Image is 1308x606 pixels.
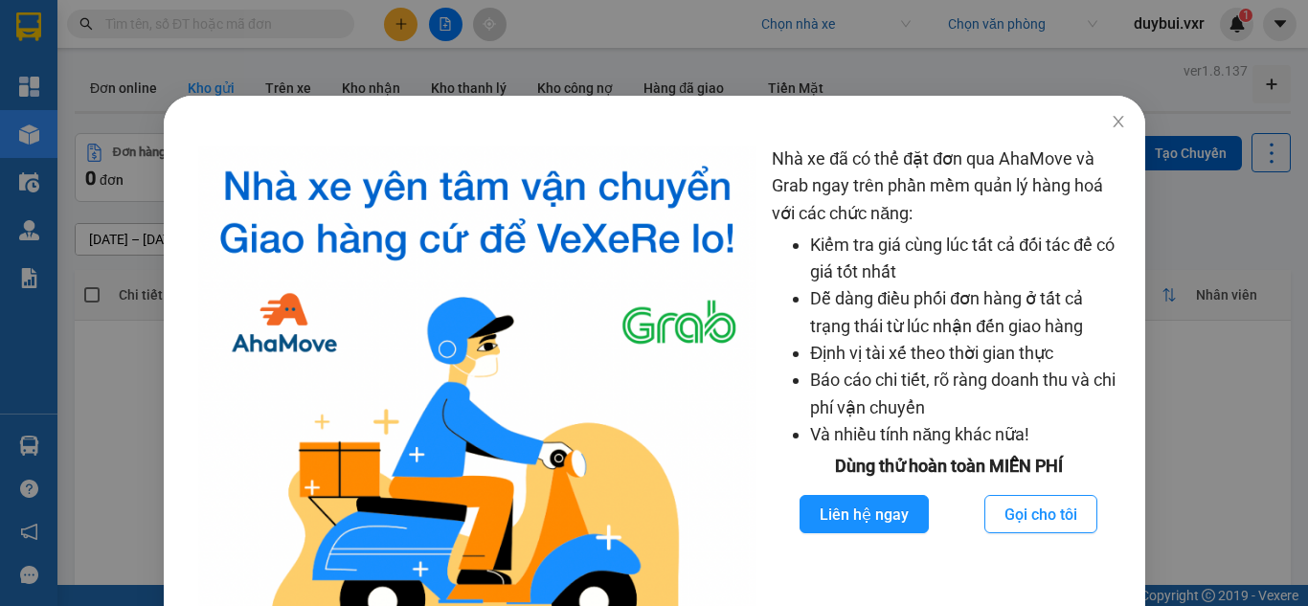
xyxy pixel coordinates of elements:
[810,340,1125,367] li: Định vị tài xế theo thời gian thực
[810,367,1125,421] li: Báo cáo chi tiết, rõ ràng doanh thu và chi phí vận chuyển
[984,495,1097,533] button: Gọi cho tôi
[772,453,1125,480] div: Dùng thử hoàn toàn MIỄN PHÍ
[1110,114,1125,129] span: close
[810,421,1125,448] li: Và nhiều tính năng khác nữa!
[1091,96,1144,149] button: Close
[1004,503,1077,527] span: Gọi cho tôi
[800,495,929,533] button: Liên hệ ngay
[810,232,1125,286] li: Kiểm tra giá cùng lúc tất cả đối tác để có giá tốt nhất
[810,285,1125,340] li: Dễ dàng điều phối đơn hàng ở tất cả trạng thái từ lúc nhận đến giao hàng
[820,503,909,527] span: Liên hệ ngay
